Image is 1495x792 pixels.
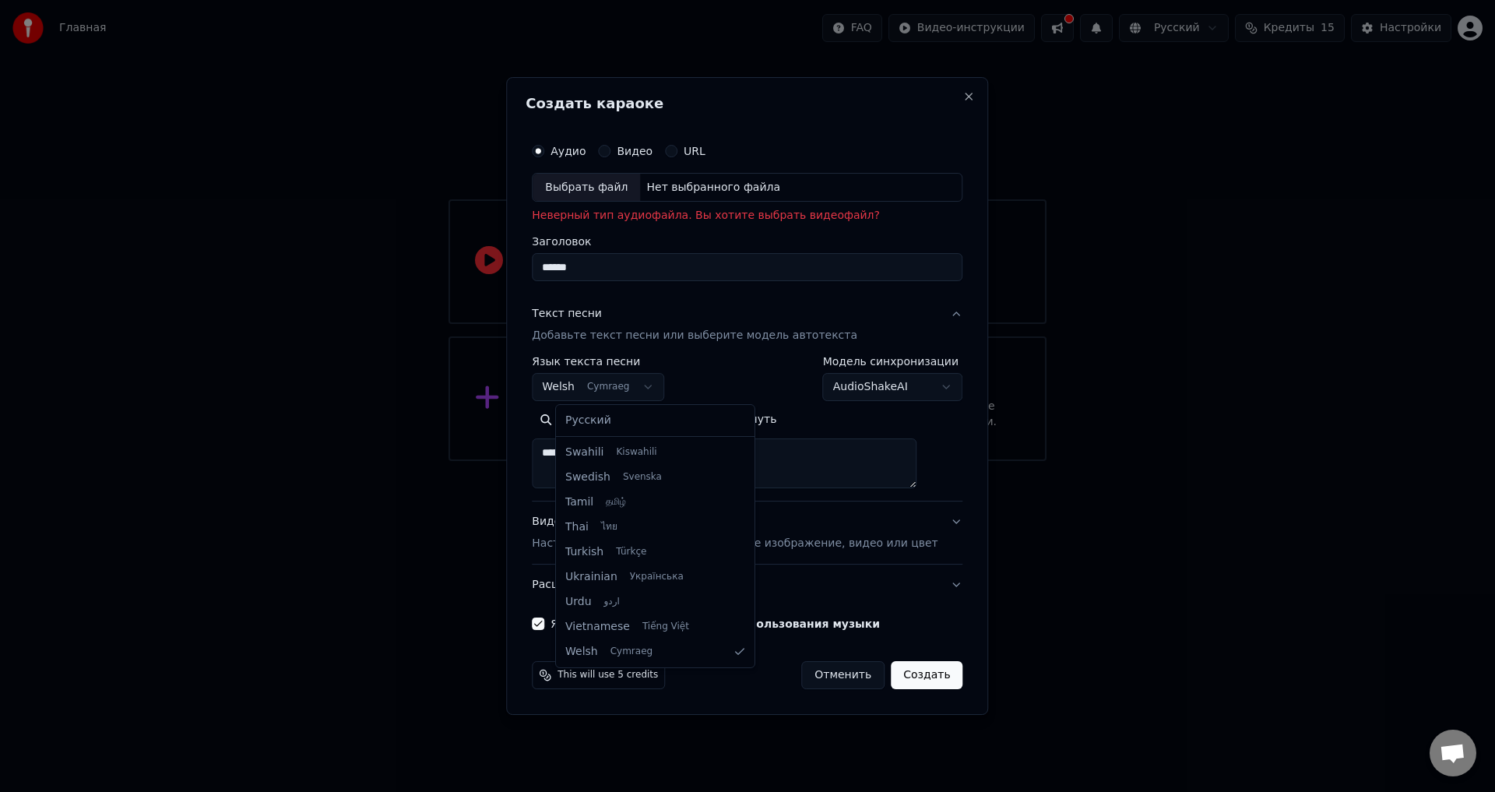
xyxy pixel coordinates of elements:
[604,596,620,608] span: اردو
[601,521,617,533] span: ไทย
[606,496,626,509] span: தமிழ்
[565,594,592,610] span: Urdu
[565,495,593,510] span: Tamil
[565,644,598,660] span: Welsh
[565,619,630,635] span: Vietnamese
[565,569,617,585] span: Ukrainian
[642,621,689,633] span: Tiếng Việt
[623,471,662,484] span: Svenska
[565,519,589,535] span: Thai
[630,571,684,583] span: Українська
[565,544,603,560] span: Turkish
[616,446,656,459] span: Kiswahili
[565,470,610,485] span: Swedish
[565,445,603,460] span: Swahili
[616,546,646,558] span: Türkçe
[565,413,611,428] span: Русский
[610,646,653,658] span: Cymraeg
